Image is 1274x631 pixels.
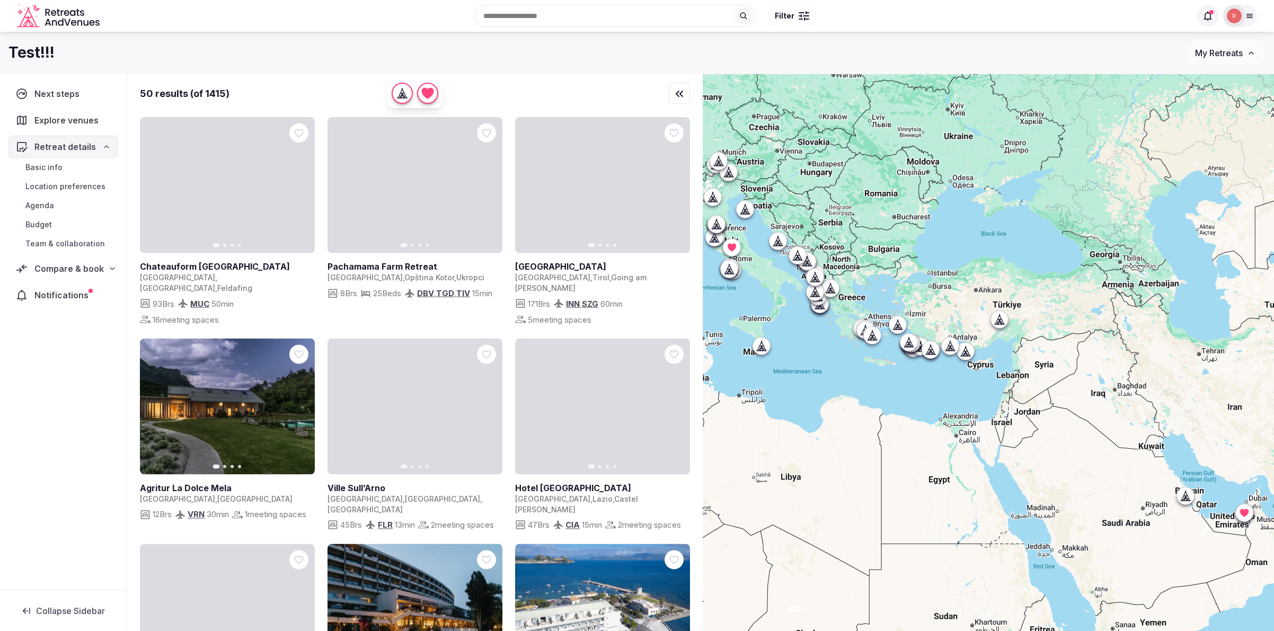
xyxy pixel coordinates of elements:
div: , [566,298,598,309]
span: Opština Kotor [404,273,454,282]
button: Go to slide 2 [411,244,414,247]
button: Go to slide 3 [418,465,421,468]
a: View Pachamama Farm Retreat [328,117,502,253]
button: Go to slide 4 [426,465,429,468]
button: Go to slide 2 [411,465,414,468]
button: Go to slide 3 [418,244,421,247]
a: Location preferences [8,179,118,194]
span: 171 Brs [528,298,550,309]
button: Go to slide 3 [606,244,609,247]
span: [GEOGRAPHIC_DATA] [515,494,590,503]
a: View venue [328,482,498,494]
span: , [215,494,217,503]
h2: Hotel [GEOGRAPHIC_DATA] [515,482,686,494]
button: Go to slide 3 [231,244,234,247]
span: [GEOGRAPHIC_DATA] [140,273,215,282]
span: Explore venues [34,114,103,127]
a: Next steps [8,83,118,105]
span: 50 min [211,298,234,309]
span: 45 Brs [340,520,362,531]
span: Notifications [34,289,93,301]
a: Basic info [8,160,118,175]
img: Ryan Sanford [1227,8,1242,23]
span: [GEOGRAPHIC_DATA] [405,494,480,503]
span: 1 meeting spaces [245,509,306,520]
span: Tirol [592,273,609,282]
a: DBV [417,288,434,298]
button: Go to slide 1 [588,465,595,468]
span: , [609,273,611,282]
span: Ukropci [456,273,484,282]
span: , [403,273,404,282]
svg: Retreats and Venues company logo [17,4,102,28]
a: VRN [188,510,205,520]
a: View Chateauform Seminarhaus Starnberger See [140,117,315,253]
a: CIA [565,520,580,530]
button: Go to slide 4 [238,244,241,247]
button: Go to slide 2 [598,465,601,468]
button: Go to slide 3 [606,465,609,468]
a: Visit the homepage [17,4,102,28]
a: View venue [140,261,311,272]
button: Go to slide 1 [213,243,220,247]
button: Go to slide 4 [613,244,616,247]
span: Agenda [25,200,54,211]
span: Feldafing [217,283,252,292]
a: Team & collaboration [8,236,118,251]
span: 25 Beds [373,288,401,299]
h1: Test!!! [8,42,55,63]
span: , [590,273,592,282]
span: , [403,494,405,503]
a: SZG [582,299,598,309]
span: , [480,494,482,503]
span: , [454,273,456,282]
h2: Pachamama Farm Retreat [328,261,498,272]
button: Go to slide 3 [231,465,234,468]
span: 47 Brs [528,520,550,531]
button: Go to slide 1 [213,465,220,468]
span: Going am [PERSON_NAME] [515,273,647,292]
span: 5 meeting spaces [528,314,591,325]
span: 93 Brs [153,298,174,309]
span: Location preferences [25,181,105,192]
span: Lazio [592,494,613,503]
span: Filter [775,11,794,21]
h2: Agritur La Dolce Mela [140,482,311,494]
a: View Bio-Hotel Stanglwirt [515,117,690,253]
a: INN [566,299,580,309]
button: Go to slide 4 [613,465,616,468]
span: [GEOGRAPHIC_DATA] [140,283,215,292]
span: [GEOGRAPHIC_DATA] [328,494,403,503]
a: Budget [8,217,118,232]
span: 8 Brs [340,288,357,299]
span: 12 Brs [153,509,172,520]
span: Basic info [25,162,63,173]
span: , [590,494,592,503]
button: Go to slide 2 [223,465,226,468]
button: Filter [768,6,816,26]
span: [GEOGRAPHIC_DATA] [515,273,590,282]
span: 16 meeting spaces [153,314,219,325]
a: FLR [378,520,393,530]
span: 30 min [207,509,229,520]
span: [GEOGRAPHIC_DATA] [328,273,403,282]
span: Next steps [34,87,84,100]
span: [GEOGRAPHIC_DATA] [217,494,293,503]
span: 15 min [472,288,492,299]
span: 2 meeting spaces [431,520,494,531]
a: Notifications [8,284,118,306]
span: My Retreats [1195,48,1243,58]
a: MUC [190,299,209,309]
button: Go to slide 4 [238,465,241,468]
a: TIV [456,288,470,298]
a: View venue [515,261,686,272]
span: 2 meeting spaces [618,520,681,531]
span: 13 min [395,520,415,531]
div: , , [417,288,470,299]
span: Collapse Sidebar [36,606,105,616]
span: , [215,283,217,292]
button: Go to slide 1 [401,243,408,247]
span: , [613,494,614,503]
button: Go to slide 1 [401,465,408,468]
button: My Retreats [1185,40,1266,66]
